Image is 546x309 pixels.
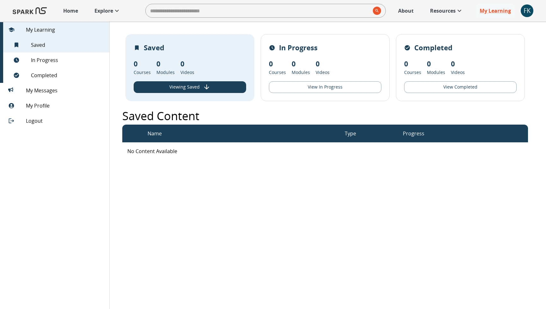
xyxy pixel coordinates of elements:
[180,59,194,69] p: 0
[94,7,113,15] p: Explore
[398,7,414,15] p: About
[279,42,318,53] p: In Progress
[395,4,417,18] a: About
[134,81,246,93] button: View Saved
[26,117,104,125] span: Logout
[134,69,151,76] p: Courses
[403,130,424,137] p: Progress
[3,98,109,113] div: My Profile
[292,59,310,69] p: 0
[451,59,465,69] p: 0
[144,42,164,53] p: Saved
[63,7,78,15] p: Home
[26,87,104,94] span: My Messages
[31,56,104,64] span: In Progress
[404,59,421,69] p: 0
[148,130,162,137] p: Name
[316,69,330,76] p: Videos
[13,3,47,18] img: Logo of SPARK at Stanford
[427,69,445,76] p: Modules
[521,4,533,17] div: FK
[480,7,511,15] p: My Learning
[414,42,452,53] p: Completed
[404,69,421,76] p: Courses
[345,130,356,137] p: Type
[427,59,445,69] p: 0
[269,59,286,69] p: 0
[134,59,151,69] p: 0
[26,26,104,34] span: My Learning
[269,69,286,76] p: Courses
[427,4,466,18] a: Resources
[404,81,517,93] button: View Completed
[91,4,124,18] a: Explore
[31,41,104,49] span: Saved
[430,7,456,15] p: Resources
[521,4,533,17] button: account of current user
[60,4,81,18] a: Home
[451,69,465,76] p: Videos
[316,59,330,69] p: 0
[370,4,381,17] button: search
[156,59,175,69] p: 0
[122,108,199,125] p: Saved Content
[156,69,175,76] p: Modules
[476,4,514,18] a: My Learning
[3,113,109,128] div: Logout
[269,81,381,93] button: View In Progress
[127,147,523,155] p: No Content Available
[31,71,104,79] span: Completed
[292,69,310,76] p: Modules
[3,83,109,98] div: My Messages
[26,102,104,109] span: My Profile
[180,69,194,76] p: Videos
